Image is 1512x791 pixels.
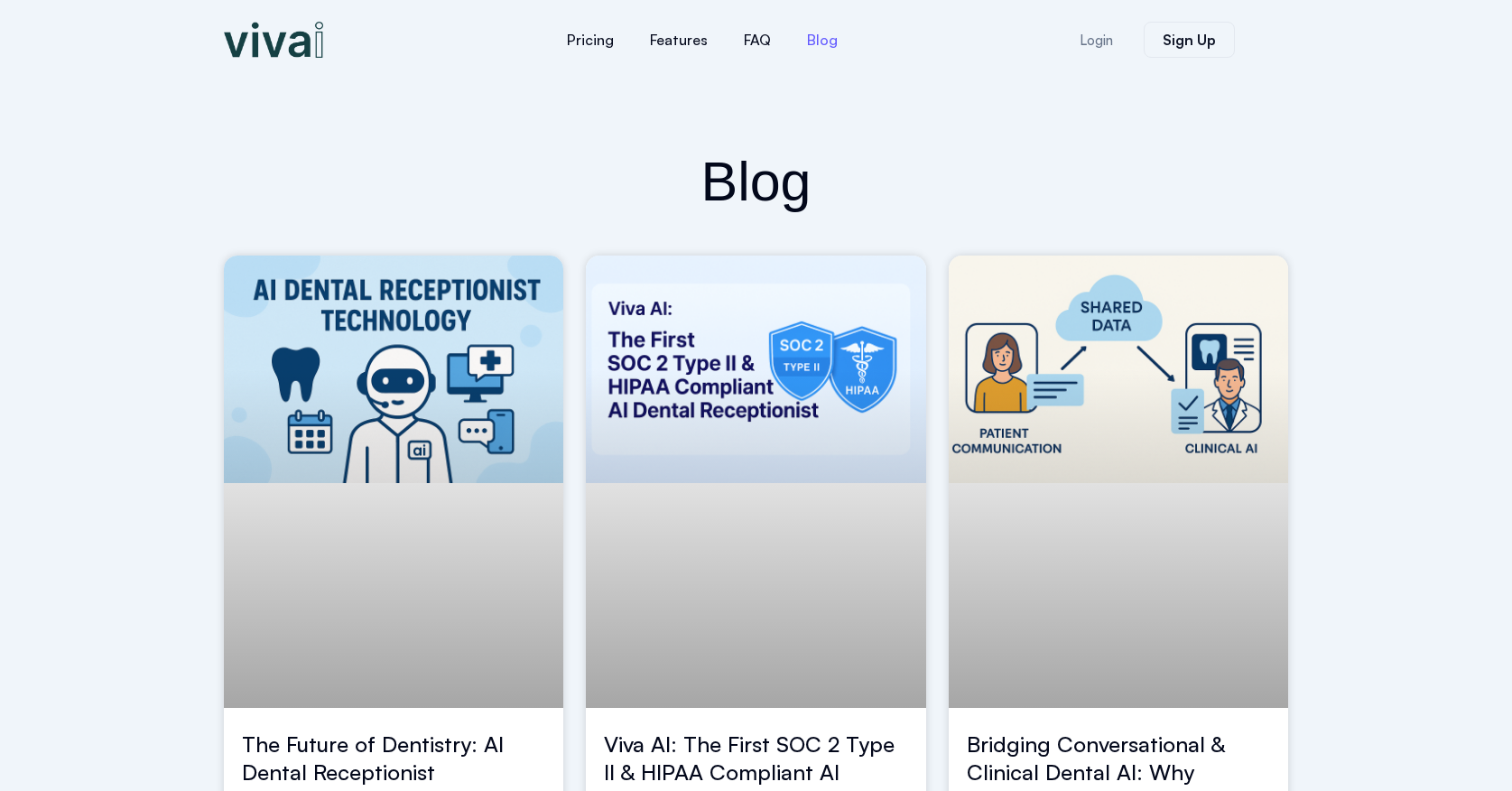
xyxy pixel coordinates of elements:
span: Login [1080,33,1113,47]
a: Blog [789,18,856,61]
a: Features [632,18,726,61]
a: Sign Up [1144,22,1235,58]
a: Login [1058,23,1135,58]
span: Sign Up [1163,33,1216,47]
a: Pricing [549,18,632,61]
a: FAQ [726,18,789,61]
a: viva ai dental receptionist soc2 and hipaa compliance [586,256,926,707]
h2: Blog [224,146,1289,218]
nav: Menu [441,18,964,61]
